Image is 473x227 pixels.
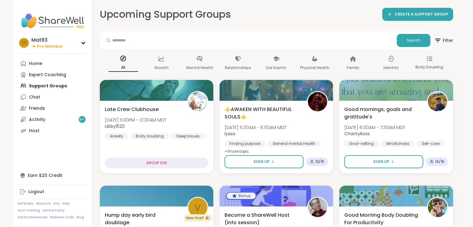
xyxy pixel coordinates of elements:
[428,92,447,111] img: CharityRoss
[407,38,420,43] span: Search
[347,64,359,72] p: Family
[225,124,286,131] span: [DATE] 5:00AM - 6:00AM MDT
[105,106,159,113] span: Late Crew Clubhouse
[171,133,205,139] div: Sleep Issues
[29,105,45,112] div: Friends
[225,141,265,147] div: Finding purpose
[344,131,370,137] b: CharityRoss
[36,202,51,206] a: About Us
[18,103,87,114] a: Friends
[188,92,207,111] img: Libby1520
[225,106,300,121] span: ⚜️AWAKEN WITH BEAUTIFUL SOULS⚜️
[268,141,320,147] div: General mental health
[186,64,213,72] p: Mental Health
[105,133,128,139] div: Anxiety
[344,124,405,131] span: [DATE] 6:00AM - 7:30AM MDT
[105,123,125,129] b: Libby1520
[131,133,169,139] div: Body doubling
[18,91,87,103] a: Chat
[308,198,327,217] img: Mpumi
[225,211,300,226] span: Become a ShareWell Host (info session)
[308,92,327,111] img: lyssa
[105,211,180,226] span: Hump day early bird doublage
[62,202,70,206] a: Help
[428,198,447,217] img: Adrienne_QueenOfTheDawn
[18,215,48,220] a: Safety Resources
[225,131,235,137] b: lyssa
[18,208,40,213] a: Host Training
[79,117,85,122] span: 9 +
[397,34,430,47] button: Search
[18,58,87,69] a: Home
[154,64,169,72] p: Growth
[43,208,65,213] a: Safety Policy
[315,159,324,164] span: 13 / 15
[383,64,399,72] p: Identity
[109,64,138,72] p: All
[29,72,66,78] div: Expert Coaching
[434,31,453,49] button: Filter
[18,186,87,197] a: Logout
[382,8,453,21] a: CREATE A SUPPORT GROUP
[434,33,453,48] span: Filter
[18,10,87,32] img: ShareWell Nav Logo
[29,94,40,100] div: Chat
[50,215,74,220] a: Redeem Code
[37,44,63,49] span: Pro Member
[344,155,423,168] button: Sign Up
[31,37,63,44] div: Mat83
[225,155,304,168] button: Sign Up
[28,189,44,195] div: Logout
[381,141,414,147] div: Mindfulness
[344,106,420,121] span: Good mornings, goals and gratitude's
[373,159,389,164] span: Sign Up
[53,202,60,206] a: FAQ
[300,64,329,72] p: Physical Health
[18,202,33,206] a: Referrals
[227,193,256,199] div: Bonus
[395,12,448,17] span: CREATE A SUPPORT GROUP
[29,117,45,123] div: Activity
[183,214,212,222] div: New Host! 🎉
[77,215,84,220] a: Blog
[194,200,201,215] span: v
[29,128,39,134] div: Host
[105,117,166,123] span: [DATE] 11:30PM - 12:30AM MDT
[435,159,444,164] span: 14 / 16
[18,170,87,181] div: Earn $20 Credit
[344,141,379,147] div: Goal-setting
[266,64,286,72] p: Life Events
[29,61,42,67] div: Home
[415,63,443,71] p: Body Doubling
[253,159,270,164] span: Sign Up
[225,64,251,72] p: Relationships
[105,158,208,168] div: GROUP LIVE
[18,125,87,136] a: Host
[344,211,420,226] span: Good Morning Body Doubling For Productivity
[417,141,444,147] div: Self-care
[22,39,26,47] span: M
[18,114,87,125] a: Activity9+
[18,69,87,80] a: Expert Coaching
[100,7,231,21] h2: Upcoming Support Groups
